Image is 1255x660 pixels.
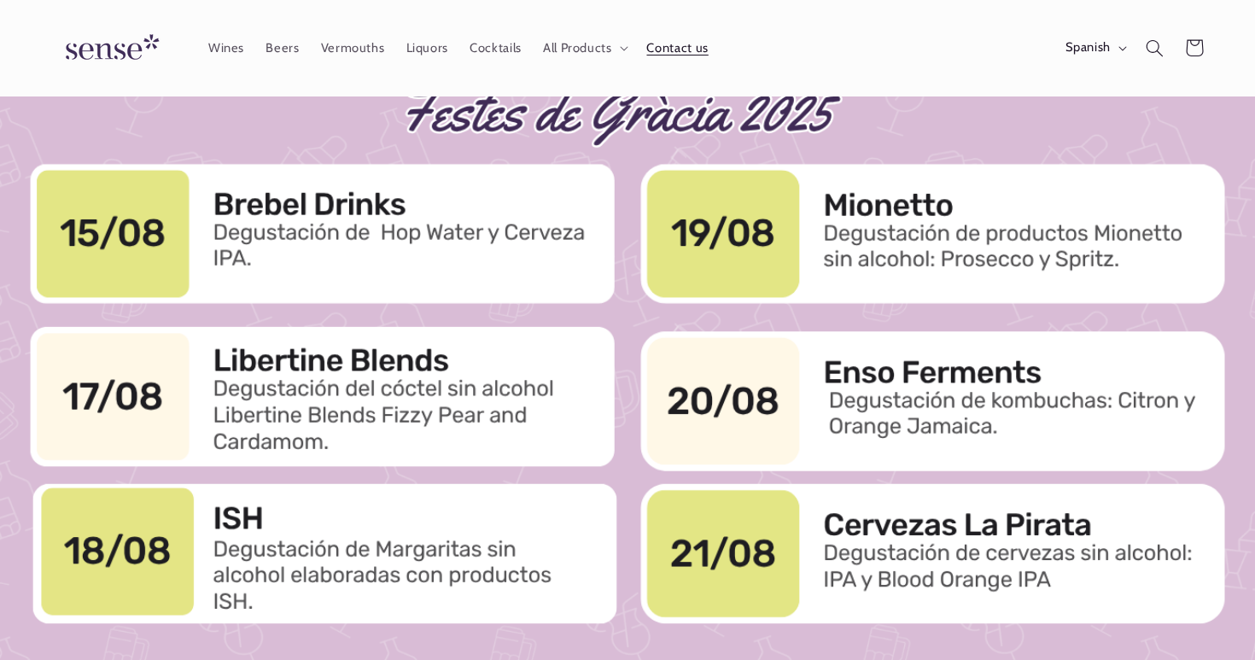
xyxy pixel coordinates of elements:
a: Wines [197,29,254,67]
img: Sense [45,24,173,73]
font: All Products [543,40,612,55]
summary: Search [1135,28,1174,67]
button: Spanish [1054,31,1135,65]
font: Wines [208,40,244,55]
a: Contact us [636,29,720,67]
font: Vermouths [321,40,385,55]
font: Contact us [646,40,708,55]
font: Cocktails [470,40,522,55]
font: Beers [266,40,299,55]
a: Cocktails [459,29,533,67]
a: Vermouths [310,29,395,67]
font: Spanish [1065,40,1111,55]
a: Liquors [395,29,459,67]
a: Beers [255,29,310,67]
font: Liquors [406,40,448,55]
a: Sense [38,17,180,79]
summary: All Products [532,29,636,67]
